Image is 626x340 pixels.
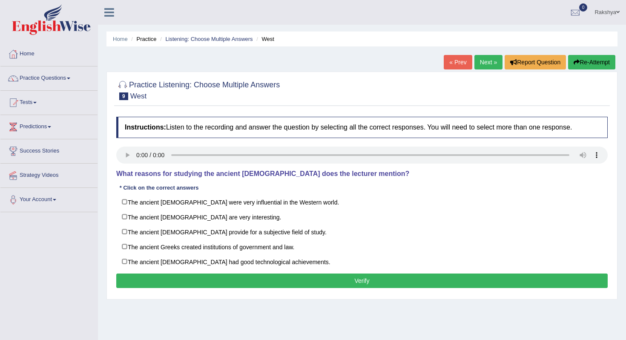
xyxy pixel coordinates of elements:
button: Re-Attempt [568,55,615,69]
li: West [254,35,274,43]
button: Verify [116,274,608,288]
a: Home [113,36,128,42]
a: Strategy Videos [0,164,98,185]
a: Tests [0,91,98,112]
li: Practice [129,35,156,43]
label: The ancient [DEMOGRAPHIC_DATA] had good technological achievements. [116,254,608,269]
a: Listening: Choose Multiple Answers [165,36,253,42]
label: The ancient [DEMOGRAPHIC_DATA] were very influential in the Western world. [116,194,608,210]
h4: What reasons for studying the ancient [DEMOGRAPHIC_DATA] does the lecturer mention? [116,170,608,178]
span: 0 [579,3,588,12]
span: 9 [119,92,128,100]
div: * Click on the correct answers [116,184,202,192]
small: West [130,92,146,100]
button: Report Question [505,55,566,69]
a: Your Account [0,188,98,209]
label: The ancient [DEMOGRAPHIC_DATA] provide for a subjective field of study. [116,224,608,239]
a: Predictions [0,115,98,136]
a: Practice Questions [0,66,98,88]
a: Home [0,42,98,63]
a: « Prev [444,55,472,69]
b: Instructions: [125,124,166,131]
label: The ancient Greeks created institutions of government and law. [116,239,608,254]
h2: Practice Listening: Choose Multiple Answers [116,79,280,100]
h4: Listen to the recording and answer the question by selecting all the correct responses. You will ... [116,117,608,138]
label: The ancient [DEMOGRAPHIC_DATA] are very interesting. [116,209,608,225]
a: Success Stories [0,139,98,161]
a: Next » [474,55,503,69]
